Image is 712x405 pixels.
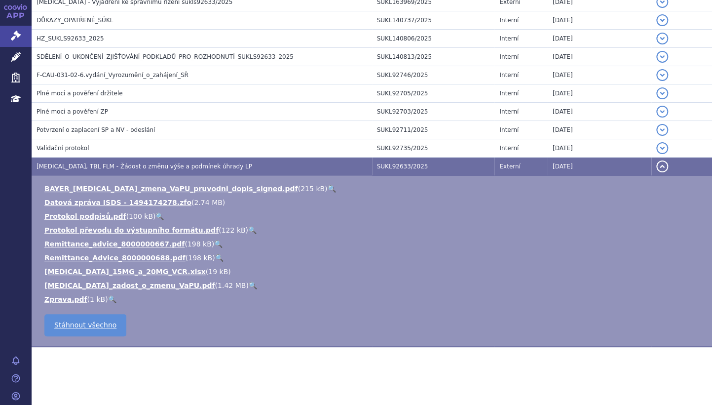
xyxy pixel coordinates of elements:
a: Remittance_advice_8000000667.pdf [44,240,185,248]
a: Stáhnout všechno [44,314,126,336]
a: 🔍 [215,254,224,262]
button: detail [656,51,668,63]
li: ( ) [44,253,702,263]
a: 🔍 [108,295,116,303]
span: DŮKAZY_OPATŘENÉ_SÚKL [37,17,113,24]
span: Externí [499,163,520,170]
span: Interní [499,72,519,79]
button: detail [656,161,668,172]
span: Interní [499,145,519,152]
span: Plné moci a pověření ZP [37,108,108,115]
li: ( ) [44,198,702,207]
span: Validační protokol [37,145,89,152]
a: [MEDICAL_DATA]_15MG_a_20MG_VCR.xlsx [44,268,206,276]
button: detail [656,69,668,81]
span: Interní [499,90,519,97]
span: Potvrzení o zaplacení SP a NV - odeslání [37,126,155,133]
span: HZ_SUKLS92633_2025 [37,35,104,42]
button: detail [656,14,668,26]
td: [DATE] [548,66,651,84]
span: 19 kB [208,268,228,276]
td: SUKL92746/2025 [372,66,495,84]
td: [DATE] [548,139,651,158]
li: ( ) [44,239,702,249]
a: 🔍 [248,226,257,234]
span: 198 kB [187,240,212,248]
a: Zprava.pdf [44,295,87,303]
span: SDĚLENÍ_O_UKONČENÍ_ZJIŠŤOVÁNÍ_PODKLADŮ_PRO_ROZHODNUTÍ_SUKLS92633_2025 [37,53,294,60]
a: 🔍 [155,212,164,220]
td: SUKL92705/2025 [372,84,495,103]
td: [DATE] [548,48,651,66]
span: Interní [499,126,519,133]
li: ( ) [44,294,702,304]
button: detail [656,142,668,154]
li: ( ) [44,184,702,194]
a: Remittance_Advice_8000000688.pdf [44,254,186,262]
td: [DATE] [548,11,651,30]
li: ( ) [44,267,702,277]
span: Interní [499,108,519,115]
li: ( ) [44,225,702,235]
button: detail [656,87,668,99]
span: 2.74 MB [194,199,222,206]
a: Datová zpráva ISDS - 1494174278.zfo [44,199,191,206]
td: SUKL140806/2025 [372,30,495,48]
a: [MEDICAL_DATA]_zadost_o_zmenu_VaPU.pdf [44,282,215,289]
td: [DATE] [548,158,651,176]
a: Protokol podpisů.pdf [44,212,126,220]
td: [DATE] [548,103,651,121]
td: [DATE] [548,121,651,139]
span: 215 kB [300,185,325,193]
li: ( ) [44,211,702,221]
span: Interní [499,53,519,60]
span: Interní [499,35,519,42]
span: 100 kB [129,212,153,220]
span: 122 kB [222,226,246,234]
span: 1 kB [90,295,105,303]
a: Protokol převodu do výstupního formátu.pdf [44,226,219,234]
td: SUKL92633/2025 [372,158,495,176]
td: SUKL140737/2025 [372,11,495,30]
span: Plné moci a pověření držitele [37,90,123,97]
span: XARELTO, TBL FLM - Žádost o změnu výše a podmínek úhrady LP [37,163,252,170]
a: 🔍 [249,282,257,289]
td: [DATE] [548,84,651,103]
td: SUKL92735/2025 [372,139,495,158]
td: SUKL92703/2025 [372,103,495,121]
td: [DATE] [548,30,651,48]
span: 1.42 MB [218,282,246,289]
span: F-CAU-031-02-6.vydání_Vyrozumění_o_zahájení_SŘ [37,72,188,79]
span: 198 kB [188,254,212,262]
button: detail [656,33,668,44]
button: detail [656,124,668,136]
td: SUKL92711/2025 [372,121,495,139]
a: 🔍 [327,185,336,193]
a: 🔍 [214,240,223,248]
td: SUKL140813/2025 [372,48,495,66]
button: detail [656,106,668,118]
span: Interní [499,17,519,24]
a: BAYER_[MEDICAL_DATA]_zmena_VaPU_pruvodni_dopis_signed.pdf [44,185,298,193]
li: ( ) [44,281,702,290]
